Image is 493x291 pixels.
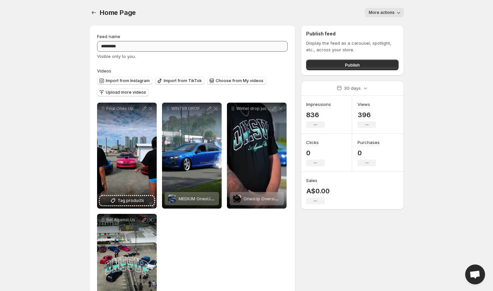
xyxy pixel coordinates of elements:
[97,54,136,59] span: Visible only to you.
[233,195,241,203] img: OnesUp Oversized Tee (Black & Pink)
[106,217,141,222] p: Bet Against Us WINTER DROP 256 6pm cactus_content
[306,149,325,157] p: 0
[365,8,404,17] button: More actions
[97,77,152,85] button: Import from Instagram
[106,90,146,95] span: Upload more videos
[236,106,271,111] p: Winter drop just around the corner cactus_content
[207,77,266,85] button: Choose from My videos
[118,197,144,204] span: Tag products
[168,195,176,203] img: MEDIUM OnesUp Arched Sticker
[357,149,380,157] p: 0
[97,34,120,39] span: Feed name
[171,106,206,111] p: WINTER DROP LIVE
[465,265,485,284] div: Open chat
[306,101,331,108] h3: Impressions
[179,196,245,201] span: MEDIUM OnesUp Arched Sticker
[244,196,322,201] span: OnesUp Oversized Tee (Black & Pink)
[344,85,361,91] p: 30 days
[306,111,331,119] p: 836
[162,103,222,209] div: WINTER DROP LIVEMEDIUM OnesUp Arched StickerMEDIUM OnesUp Arched Sticker
[97,103,157,209] div: Final Ones Up Womens shirts CarsTag products
[227,103,287,209] div: Winter drop just around the corner cactus_contentOnesUp Oversized Tee (Black & Pink)OnesUp Oversi...
[357,111,376,119] p: 396
[306,40,399,53] p: Display the feed as a carousel, spotlight, etc., across your store.
[306,139,319,146] h3: Clicks
[216,78,263,83] span: Choose from My videos
[100,9,136,17] span: Home Page
[306,187,330,195] p: A$0.00
[164,78,202,83] span: Import from TikTok
[357,139,380,146] h3: Purchases
[306,177,317,184] h3: Sales
[106,106,141,111] p: Final Ones Up Womens shirts Cars
[89,8,98,17] button: Settings
[357,101,370,108] h3: Views
[306,30,399,37] h2: Publish feed
[97,68,111,73] span: Videos
[155,77,204,85] button: Import from TikTok
[345,62,360,68] span: Publish
[100,196,154,205] button: Tag products
[306,60,399,70] button: Publish
[97,88,149,96] button: Upload more videos
[369,10,395,15] span: More actions
[106,78,150,83] span: Import from Instagram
